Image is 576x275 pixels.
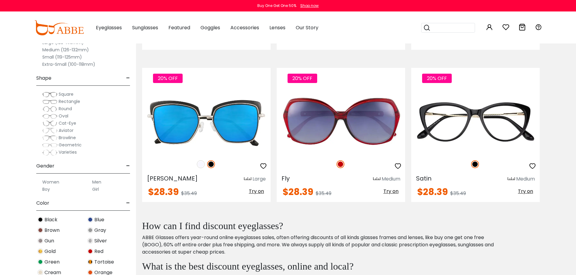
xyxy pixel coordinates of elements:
[181,38,197,45] span: $35.00
[36,196,49,210] span: Color
[42,113,57,119] img: Oval.png
[244,177,251,181] img: size ruler
[249,188,264,195] span: Try on
[37,217,43,222] img: Black
[94,258,114,266] span: Tortoise
[288,74,317,83] span: 20% OFF
[450,38,466,45] span: $40.69
[450,190,466,197] span: $35.49
[59,135,76,141] span: Browline
[44,216,57,223] span: Black
[337,160,344,168] img: Red
[42,128,57,134] img: Aviator.png
[422,74,452,83] span: 20% OFF
[42,135,57,141] img: Browline.png
[59,149,77,155] span: Varieties
[126,196,130,210] span: -
[516,187,535,195] button: Try on
[373,177,380,181] img: size ruler
[42,46,89,53] label: Medium (126-132mm)
[42,149,57,156] img: Varieties.png
[516,175,535,183] div: Medium
[42,91,57,98] img: Square.png
[518,188,533,195] span: Try on
[59,98,80,104] span: Rectangle
[59,127,73,133] span: Aviator
[296,24,318,31] span: Our Story
[153,74,183,83] span: 20% OFF
[411,90,540,154] img: Black Satin - Acetate,Metal ,Universal Bridge Fit
[126,71,130,85] span: -
[247,187,266,195] button: Try on
[277,90,405,154] a: Red Fly - TR ,Universal Bridge Fit
[257,3,296,8] div: Buy One Get One 50%
[87,227,93,233] img: Gray
[44,248,56,255] span: Gold
[382,187,400,195] button: Try on
[142,220,503,232] h2: How can I find discount eyeglasses?
[42,99,57,105] img: Rectangle.png
[269,24,285,31] span: Lenses
[44,227,60,234] span: Brown
[471,160,479,168] img: Black
[37,259,43,265] img: Green
[59,106,72,112] span: Round
[87,238,93,244] img: Silver
[59,91,73,97] span: Square
[283,185,313,198] span: $28.39
[42,120,57,126] img: Cat-Eye.png
[42,53,82,61] label: Small (119-125mm)
[92,186,99,193] label: Girl
[382,175,400,183] div: Medium
[42,106,57,112] img: Round.png
[508,177,515,181] img: size ruler
[42,142,57,148] img: Geometric.png
[300,3,319,8] div: Shop now
[87,248,93,254] img: Red
[59,113,68,119] span: Oval
[44,258,60,266] span: Green
[148,185,179,198] span: $28.39
[316,190,331,197] span: $35.49
[87,259,93,265] img: Tortoise
[132,24,158,31] span: Sunglasses
[59,142,82,148] span: Geometric
[230,24,259,31] span: Accessories
[281,174,290,183] span: Fly
[94,216,104,223] span: Blue
[147,174,198,183] span: [PERSON_NAME]
[92,178,101,186] label: Men
[42,61,95,68] label: Extra-Small (100-118mm)
[126,159,130,173] span: -
[96,24,122,31] span: Eyeglasses
[37,238,43,244] img: Gun
[59,120,76,126] span: Cat-Eye
[36,71,51,85] span: Shape
[87,217,93,222] img: Blue
[94,248,103,255] span: Red
[142,234,503,256] p: ABBE Glasses offers year-round online eyeglasses sales, often offering discounts of all kinds gla...
[316,38,332,45] span: $33.00
[94,227,106,234] span: Gray
[42,178,59,186] label: Women
[417,185,448,198] span: $28.39
[200,24,220,31] span: Goggles
[297,3,319,8] a: Shop now
[383,188,399,195] span: Try on
[37,248,43,254] img: Gold
[207,160,215,168] img: Black
[42,186,50,193] label: Boy
[197,160,205,168] img: Translucent
[94,237,107,245] span: Silver
[416,174,431,183] span: Satin
[36,159,54,173] span: Gender
[181,190,197,197] span: $35.49
[252,175,266,183] div: Large
[142,90,271,154] img: Black Amelia - Combination,Metal ,Adjust Nose Pads
[44,237,54,245] span: Gun
[34,20,84,35] img: abbeglasses.com
[37,227,43,233] img: Brown
[168,24,190,31] span: Featured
